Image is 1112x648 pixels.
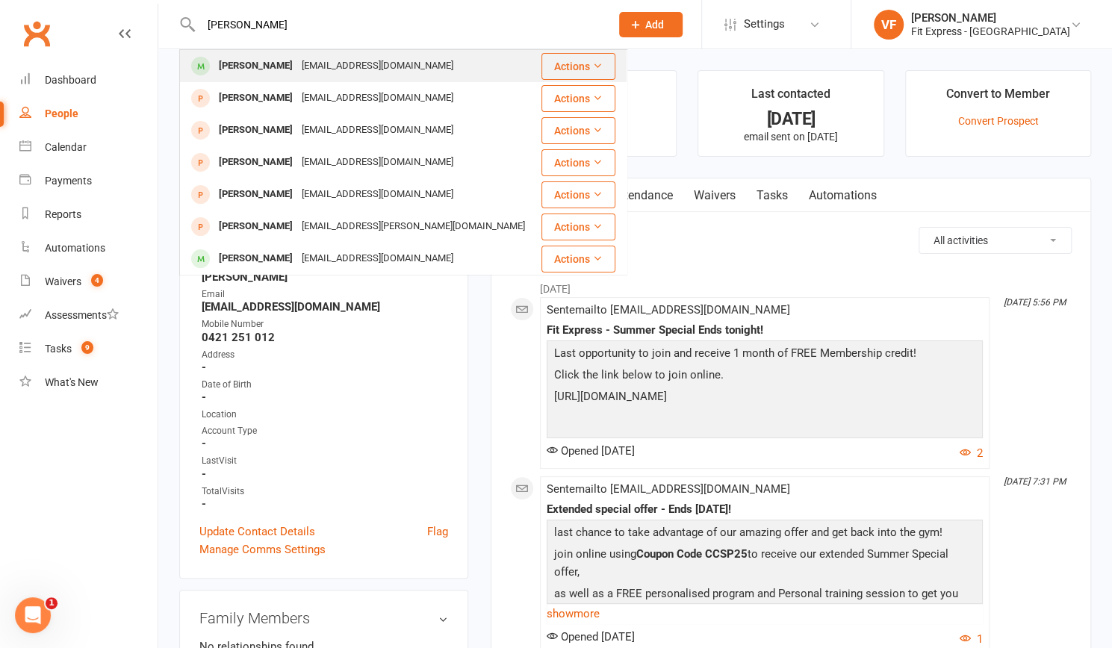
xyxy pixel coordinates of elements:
div: [PERSON_NAME] [214,184,297,205]
div: [PERSON_NAME] [214,119,297,141]
div: People [45,108,78,119]
span: 4 [91,274,103,287]
div: Waivers [45,275,81,287]
button: Actions [541,214,615,240]
div: What's New [45,376,99,388]
a: Waivers 4 [19,265,158,299]
a: Flag [427,523,448,540]
a: Assessments [19,299,158,332]
div: Account Type [202,424,448,438]
button: 2 [960,444,983,462]
span: Add [645,19,664,31]
span: 9 [81,341,93,354]
p: [URL][DOMAIN_NAME] [550,387,979,409]
button: Actions [541,246,615,272]
i: [DATE] 7:31 PM [1004,476,1066,487]
a: Update Contact Details [199,523,315,540]
div: [PERSON_NAME] [214,152,297,173]
input: Search... [196,14,600,35]
button: Actions [541,85,615,112]
div: [EMAIL_ADDRESS][DOMAIN_NAME] [297,55,458,77]
div: Address [202,348,448,362]
div: Calendar [45,141,87,153]
a: Payments [19,164,158,198]
span: Settings [744,7,785,41]
div: Automations [45,242,105,254]
div: [EMAIL_ADDRESS][DOMAIN_NAME] [297,184,458,205]
div: [PERSON_NAME] [214,87,297,109]
a: Tasks [746,178,798,213]
a: show more [547,603,983,624]
p: email sent on [DATE] [712,131,869,143]
strong: 0421 251 012 [202,331,448,344]
a: What's New [19,366,158,399]
div: [PERSON_NAME] [214,248,297,270]
p: Last opportunity to join and receive 1 month of FREE Membership credit! [550,344,979,366]
div: Dashboard [45,74,96,86]
strong: - [202,497,448,511]
button: Actions [541,117,615,144]
div: Location [202,408,448,422]
a: Convert Prospect [957,115,1038,127]
div: Mobile Number [202,317,448,331]
p: last chance to take advantage of our amazing offer and get back into the gym! [550,523,979,545]
div: [PERSON_NAME] [214,55,297,77]
a: Tasks 9 [19,332,158,366]
span: Opened [DATE] [547,444,635,458]
div: Convert to Member [946,84,1050,111]
div: [PERSON_NAME] [214,216,297,237]
a: Automations [798,178,887,213]
div: LastVisit [202,454,448,468]
div: [EMAIL_ADDRESS][PERSON_NAME][DOMAIN_NAME] [297,216,529,237]
p: Click the link below to join online. [550,366,979,387]
p: join online using to receive our extended Summer Special offer, [550,545,979,585]
a: Calendar [19,131,158,164]
div: VF [874,10,904,40]
span: Sent email to [EMAIL_ADDRESS][DOMAIN_NAME] [547,482,790,496]
span: Coupon Code CCSP25 [636,547,748,561]
a: Dashboard [19,63,158,97]
div: Tasks [45,343,72,355]
div: [EMAIL_ADDRESS][DOMAIN_NAME] [297,119,458,141]
button: Actions [541,53,615,80]
a: People [19,97,158,131]
a: Waivers [683,178,746,213]
i: [DATE] 5:56 PM [1004,297,1066,308]
strong: [PERSON_NAME] [202,270,448,284]
div: Fit Express - Summer Special Ends tonight! [547,324,983,337]
div: Payments [45,175,92,187]
div: Last contacted [751,84,830,111]
button: Add [619,12,683,37]
h3: Activity [510,227,1072,250]
div: [EMAIL_ADDRESS][DOMAIN_NAME] [297,87,458,109]
iframe: Intercom live chat [15,597,51,633]
div: Email [202,287,448,302]
div: [EMAIL_ADDRESS][DOMAIN_NAME] [297,152,458,173]
div: Assessments [45,309,119,321]
h3: Family Members [199,610,448,626]
div: Reports [45,208,81,220]
button: Actions [541,149,615,176]
div: [DATE] [712,111,869,127]
span: 1 [46,597,58,609]
div: Fit Express - [GEOGRAPHIC_DATA] [911,25,1070,38]
button: 1 [960,630,983,648]
a: Clubworx [18,15,55,52]
div: [EMAIL_ADDRESS][DOMAIN_NAME] [297,248,458,270]
span: Sent email to [EMAIL_ADDRESS][DOMAIN_NAME] [547,303,790,317]
a: Attendance [603,178,683,213]
a: Reports [19,198,158,231]
button: Actions [541,181,615,208]
div: TotalVisits [202,485,448,499]
span: Opened [DATE] [547,630,635,644]
p: as well as a FREE personalised program and Personal training session to get you started with your... [550,585,979,624]
strong: [EMAIL_ADDRESS][DOMAIN_NAME] [202,300,448,314]
div: [PERSON_NAME] [911,11,1070,25]
li: [DATE] [510,273,1072,297]
strong: - [202,467,448,481]
div: Extended special offer - Ends [DATE]! [547,503,983,516]
div: Date of Birth [202,378,448,392]
a: Manage Comms Settings [199,540,326,558]
strong: - [202,390,448,404]
strong: - [202,437,448,450]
